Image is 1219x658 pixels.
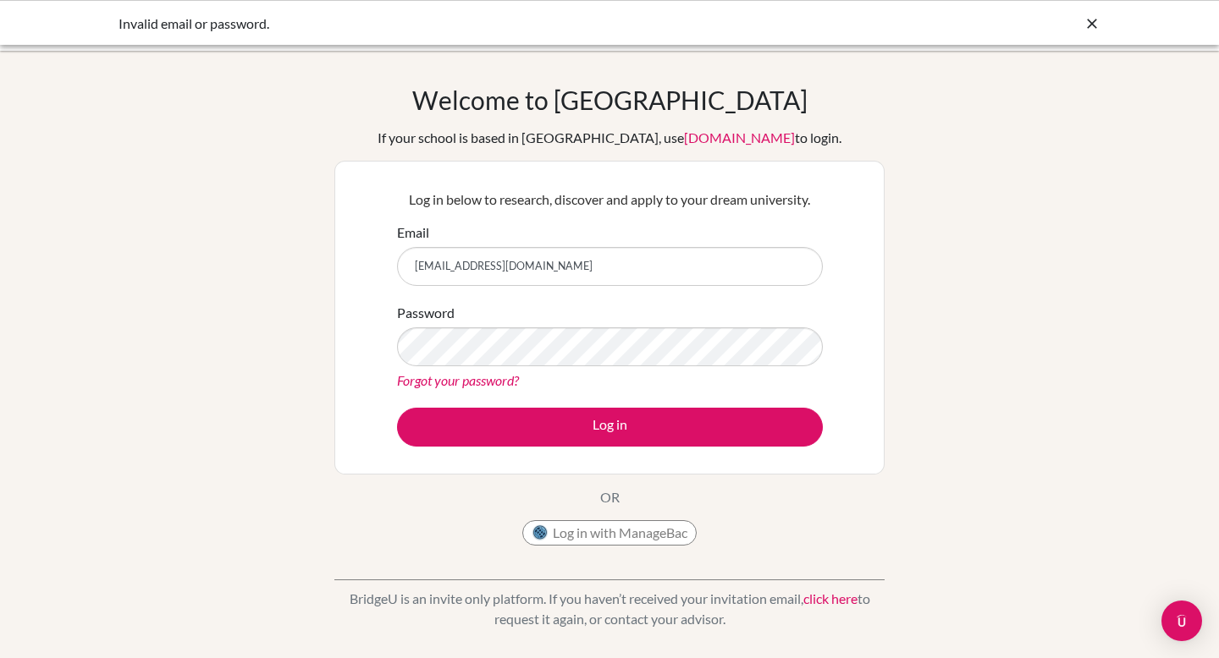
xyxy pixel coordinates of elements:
[684,129,795,145] a: [DOMAIN_NAME]
[397,189,823,210] p: Log in below to research, discover and apply to your dream university.
[600,487,620,507] p: OR
[1161,600,1202,641] div: Open Intercom Messenger
[397,408,823,447] button: Log in
[397,222,429,243] label: Email
[397,303,455,323] label: Password
[412,85,808,115] h1: Welcome to [GEOGRAPHIC_DATA]
[803,590,858,606] a: click here
[522,520,697,546] button: Log in with ManageBac
[334,589,885,629] p: BridgeU is an invite only platform. If you haven’t received your invitation email, to request it ...
[378,128,841,148] div: If your school is based in [GEOGRAPHIC_DATA], use to login.
[119,14,847,34] div: Invalid email or password.
[397,372,519,388] a: Forgot your password?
